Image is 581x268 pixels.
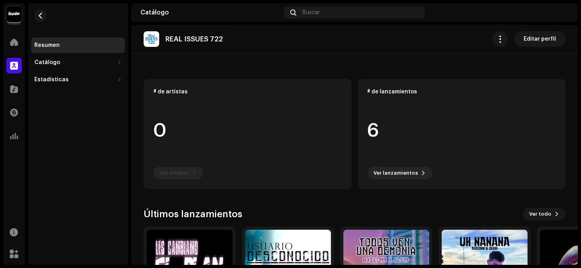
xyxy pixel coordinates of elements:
span: Ver lanzamientos [374,165,418,181]
h3: Últimos lanzamientos [144,208,242,220]
span: Ver todo [529,206,551,222]
div: Catálogo [140,9,281,16]
re-o-card-data: # de artistas [144,79,352,189]
span: Editar perfil [524,31,556,47]
span: Buscar [302,9,320,16]
button: Editar perfil [514,31,565,47]
p: REAL ISSUES 722 [165,35,223,43]
re-m-nav-item: Resumen [31,38,125,53]
re-m-nav-dropdown: Estadísticas [31,72,125,88]
button: Ver lanzamientos [368,167,432,179]
button: Ver todo [523,208,565,220]
re-o-card-data: # de lanzamientos [358,79,566,189]
div: # de lanzamientos [368,89,556,95]
img: 2782cdda-71d9-4e83-9892-0bdfd16ac054 [556,6,569,19]
div: Catálogo [34,59,60,66]
div: Estadísticas [34,77,69,83]
div: Resumen [34,42,60,48]
img: 10370c6a-d0e2-4592-b8a2-38f444b0ca44 [6,6,22,22]
img: 570100a8-4a80-4df6-afe8-8e43cd46d2cb [144,31,159,47]
re-m-nav-dropdown: Catálogo [31,55,125,70]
